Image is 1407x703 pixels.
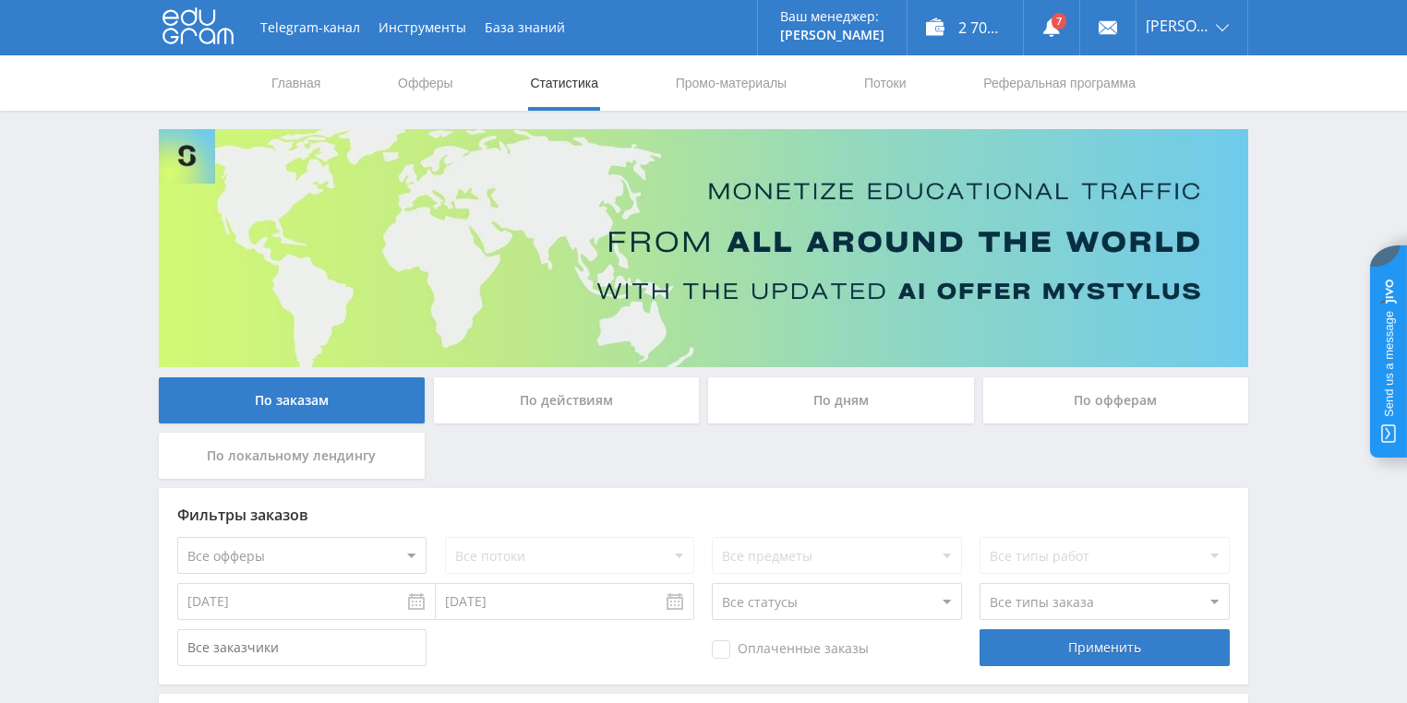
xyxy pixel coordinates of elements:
span: [PERSON_NAME] [1146,18,1210,33]
div: По дням [708,377,974,423]
a: Потоки [862,55,908,111]
a: Статистика [528,55,600,111]
div: По офферам [983,377,1249,423]
div: По действиям [434,377,700,423]
a: Реферальная программа [981,55,1137,111]
span: Оплаченные заказы [712,640,869,659]
p: [PERSON_NAME] [780,28,884,42]
a: Офферы [396,55,455,111]
div: Применить [980,629,1229,666]
a: Промо-материалы [674,55,788,111]
div: По заказам [159,377,425,423]
p: Ваш менеджер: [780,9,884,24]
div: Фильтры заказов [177,506,1230,523]
a: Главная [270,55,322,111]
img: Banner [159,129,1248,367]
input: Все заказчики [177,629,427,666]
div: По локальному лендингу [159,433,425,479]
